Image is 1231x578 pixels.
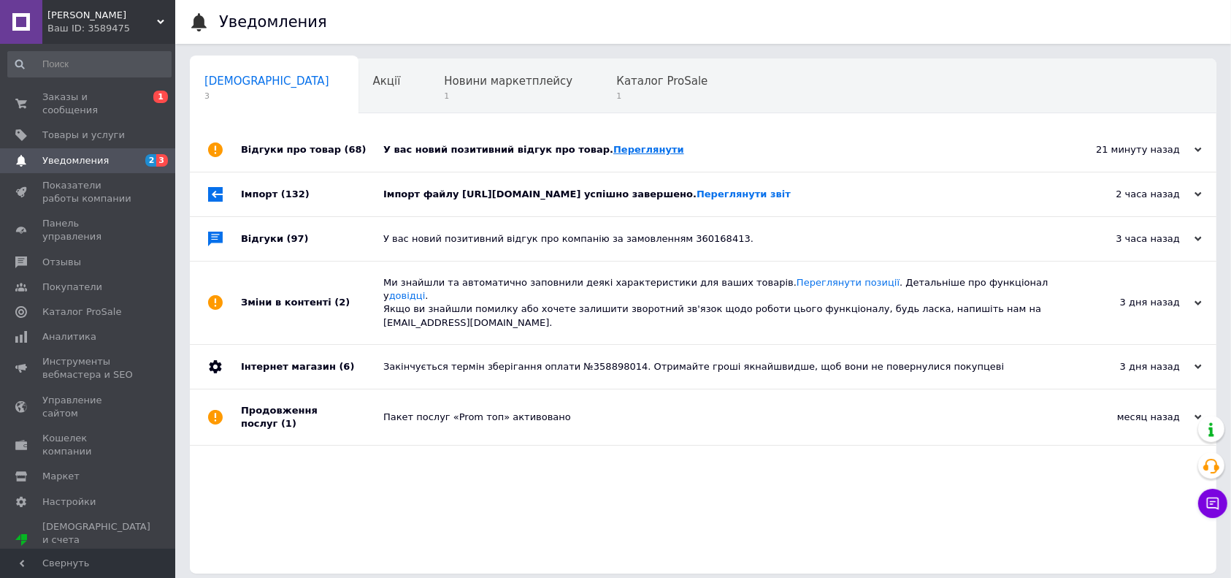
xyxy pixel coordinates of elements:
[42,394,135,420] span: Управление сайтом
[1056,411,1202,424] div: месяц назад
[42,256,81,269] span: Отзывы
[47,22,175,35] div: Ваш ID: 3589475
[389,290,426,301] a: довідці
[241,262,383,344] div: Зміни в контенті
[42,129,125,142] span: Товары и услуги
[42,470,80,483] span: Маркет
[444,91,572,102] span: 1
[616,75,707,88] span: Каталог ProSale
[281,189,310,199] span: (132)
[42,305,121,319] span: Каталог ProSale
[1198,489,1227,518] button: Чат с покупателем
[7,51,172,77] input: Поиск
[383,360,1056,373] div: Закінчується термін зберігання оплати №358898014. Отримайте гроші якнайшвидше, щоб вони не поверн...
[345,144,367,155] span: (68)
[287,233,309,244] span: (97)
[241,172,383,216] div: Імпорт
[42,432,135,458] span: Кошелек компании
[1056,143,1202,156] div: 21 минуту назад
[219,13,327,31] h1: Уведомления
[616,91,707,102] span: 1
[1056,188,1202,201] div: 2 часа назад
[241,128,383,172] div: Відгуки про товар
[42,520,150,560] span: [DEMOGRAPHIC_DATA] и счета
[42,281,102,294] span: Покупатели
[444,75,572,88] span: Новини маркетплейсу
[42,495,96,509] span: Настройки
[797,277,900,288] a: Переглянути позиції
[153,91,168,103] span: 1
[339,361,354,372] span: (6)
[1056,296,1202,309] div: 3 дня назад
[241,345,383,389] div: Інтернет магазин
[281,418,296,429] span: (1)
[42,355,135,381] span: Инструменты вебмастера и SEO
[383,188,1056,201] div: Імпорт файлу [URL][DOMAIN_NAME] успішно завершено.
[373,75,401,88] span: Акції
[42,547,150,560] div: Prom топ
[697,189,791,199] a: Переглянути звіт
[42,217,135,243] span: Панель управления
[1056,360,1202,373] div: 3 дня назад
[613,144,684,155] a: Переглянути
[42,330,96,343] span: Аналитика
[383,411,1056,424] div: Пакет послуг «Prom топ» активовано
[383,232,1056,246] div: У вас новий позитивний відгук про компанію за замовленням 360168413.
[334,297,350,308] span: (2)
[156,154,168,167] span: 3
[241,217,383,261] div: Відгуки
[204,91,329,102] span: 3
[204,75,329,88] span: [DEMOGRAPHIC_DATA]
[42,91,135,117] span: Заказы и сообщения
[241,389,383,445] div: Продовження послуг
[42,179,135,205] span: Показатели работы компании
[145,154,157,167] span: 2
[1056,232,1202,246] div: 3 часа назад
[47,9,157,22] span: Чайна Крамниця
[383,143,1056,156] div: У вас новий позитивний відгук про товар.
[42,154,109,167] span: Уведомления
[383,276,1056,330] div: Ми знайшли та автоматично заповнили деякі характеристики для ваших товарів. . Детальніше про функ...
